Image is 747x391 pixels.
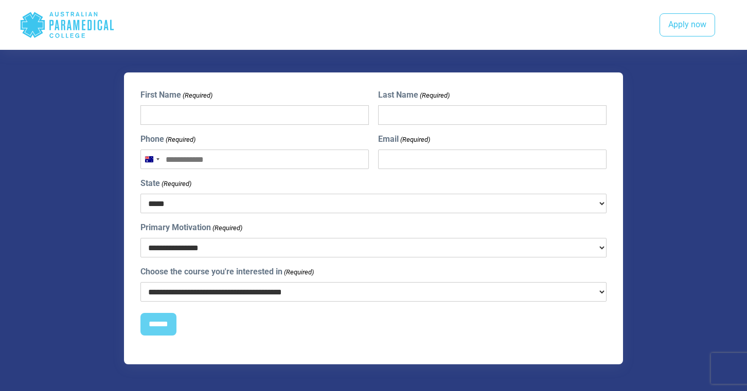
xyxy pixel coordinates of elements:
[660,13,715,37] a: Apply now
[140,133,195,145] label: Phone
[140,266,314,278] label: Choose the course you're interested in
[20,8,115,42] div: Australian Paramedical College
[140,89,212,101] label: First Name
[140,221,242,234] label: Primary Motivation
[400,135,431,145] span: (Required)
[378,133,430,145] label: Email
[165,135,195,145] span: (Required)
[419,90,450,101] span: (Required)
[283,267,314,277] span: (Required)
[378,89,450,101] label: Last Name
[161,179,191,189] span: (Required)
[140,177,191,190] label: State
[182,90,212,101] span: (Required)
[141,150,163,169] button: Selected country
[211,223,242,233] span: (Required)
